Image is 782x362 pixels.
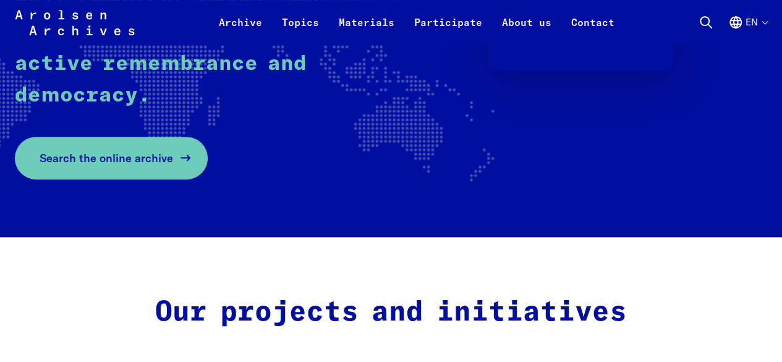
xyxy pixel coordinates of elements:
[329,15,404,45] a: Materials
[492,15,561,45] a: About us
[209,15,272,45] a: Archive
[404,15,492,45] a: Participate
[272,15,329,45] a: Topics
[209,7,624,37] nav: Primary
[15,137,208,179] a: Search the online archive
[561,15,624,45] a: Contact
[728,15,767,45] button: English, language selection
[130,296,653,330] h2: Our projects and initiatives
[40,150,173,166] span: Search the online archive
